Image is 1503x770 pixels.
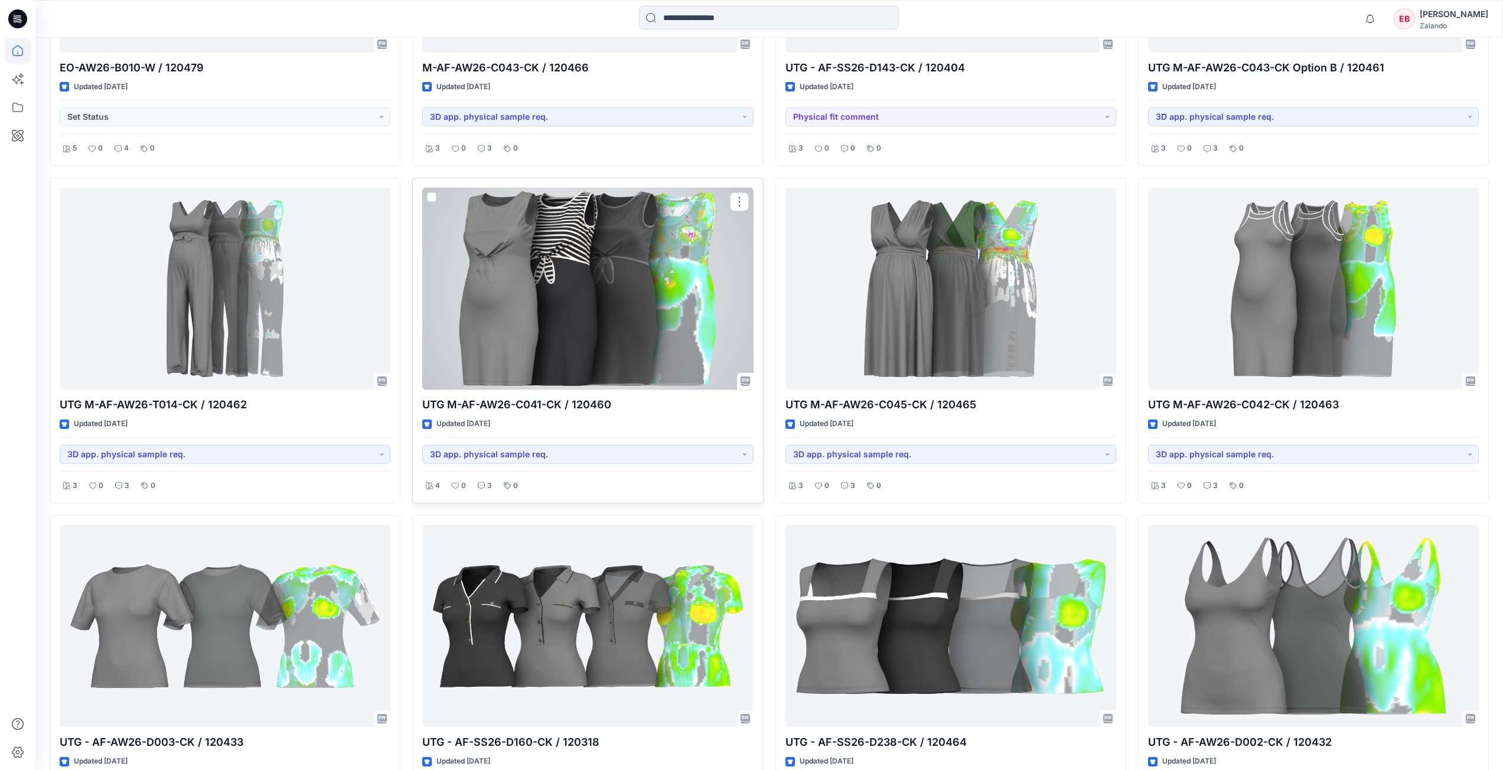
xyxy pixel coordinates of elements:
[785,60,1116,76] p: UTG - AF-SS26-D143-CK / 120404
[850,480,855,492] p: 3
[422,397,753,413] p: UTG M-AF-AW26-C041-CK / 120460
[1420,21,1488,30] div: Zalando
[876,142,881,155] p: 0
[461,480,466,492] p: 0
[876,480,881,492] p: 0
[60,525,390,728] a: UTG - AF-AW26-D003-CK / 120433
[785,188,1116,390] a: UTG M-AF-AW26-C045-CK / 120465
[487,480,492,492] p: 3
[151,480,155,492] p: 0
[436,755,490,768] p: Updated [DATE]
[513,480,518,492] p: 0
[422,60,753,76] p: M-AF-AW26-C043-CK / 120466
[798,480,803,492] p: 3
[60,60,390,76] p: EO-AW26-B010-W / 120479
[1213,480,1218,492] p: 3
[824,142,829,155] p: 0
[1187,480,1192,492] p: 0
[74,755,128,768] p: Updated [DATE]
[798,142,803,155] p: 3
[1162,418,1216,430] p: Updated [DATE]
[1161,142,1166,155] p: 3
[60,734,390,751] p: UTG - AF-AW26-D003-CK / 120433
[422,734,753,751] p: UTG - AF-SS26-D160-CK / 120318
[1161,480,1166,492] p: 3
[800,81,853,93] p: Updated [DATE]
[461,142,466,155] p: 0
[74,418,128,430] p: Updated [DATE]
[800,418,853,430] p: Updated [DATE]
[99,480,103,492] p: 0
[1148,734,1479,751] p: UTG - AF-AW26-D002-CK / 120432
[73,142,77,155] p: 5
[785,397,1116,413] p: UTG M-AF-AW26-C045-CK / 120465
[435,142,440,155] p: 3
[850,142,855,155] p: 0
[98,142,103,155] p: 0
[1213,142,1218,155] p: 3
[800,755,853,768] p: Updated [DATE]
[125,480,129,492] p: 3
[785,525,1116,728] a: UTG - AF-SS26-D238-CK / 120464
[73,480,77,492] p: 3
[1187,142,1192,155] p: 0
[1162,755,1216,768] p: Updated [DATE]
[1162,81,1216,93] p: Updated [DATE]
[60,397,390,413] p: UTG M-AF-AW26-T014-CK / 120462
[1148,397,1479,413] p: UTG M-AF-AW26-C042-CK / 120463
[1239,142,1244,155] p: 0
[436,418,490,430] p: Updated [DATE]
[1239,480,1244,492] p: 0
[436,81,490,93] p: Updated [DATE]
[60,188,390,390] a: UTG M-AF-AW26-T014-CK / 120462
[422,525,753,728] a: UTG - AF-SS26-D160-CK / 120318
[422,188,753,390] a: UTG M-AF-AW26-C041-CK / 120460
[487,142,492,155] p: 3
[785,734,1116,751] p: UTG - AF-SS26-D238-CK / 120464
[74,81,128,93] p: Updated [DATE]
[1420,7,1488,21] div: [PERSON_NAME]
[150,142,155,155] p: 0
[1394,8,1415,30] div: EB
[513,142,518,155] p: 0
[1148,60,1479,76] p: UTG M-AF-AW26-C043-CK Option B / 120461
[435,480,440,492] p: 4
[1148,525,1479,728] a: UTG - AF-AW26-D002-CK / 120432
[1148,188,1479,390] a: UTG M-AF-AW26-C042-CK / 120463
[124,142,129,155] p: 4
[824,480,829,492] p: 0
